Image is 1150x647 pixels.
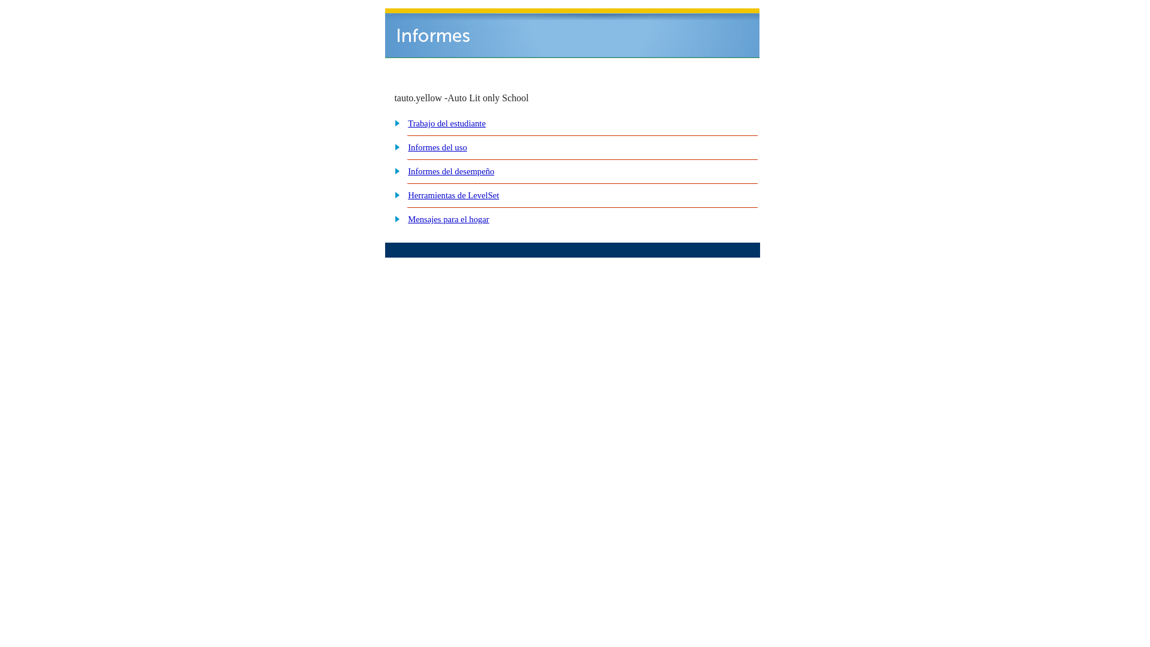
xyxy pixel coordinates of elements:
img: plus.gif [388,117,401,128]
img: plus.gif [388,165,401,176]
img: plus.gif [388,141,401,152]
a: Mensajes para el hogar [408,214,489,224]
a: Informes del desempeño [408,167,494,176]
img: header [385,8,759,58]
img: plus.gif [388,189,401,200]
img: plus.gif [388,213,401,224]
a: Trabajo del estudiante [408,119,486,128]
td: tauto.yellow - [394,93,615,104]
nobr: Auto Lit only School [447,93,529,103]
a: Informes del uso [408,143,467,152]
a: Herramientas de LevelSet [408,191,499,200]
